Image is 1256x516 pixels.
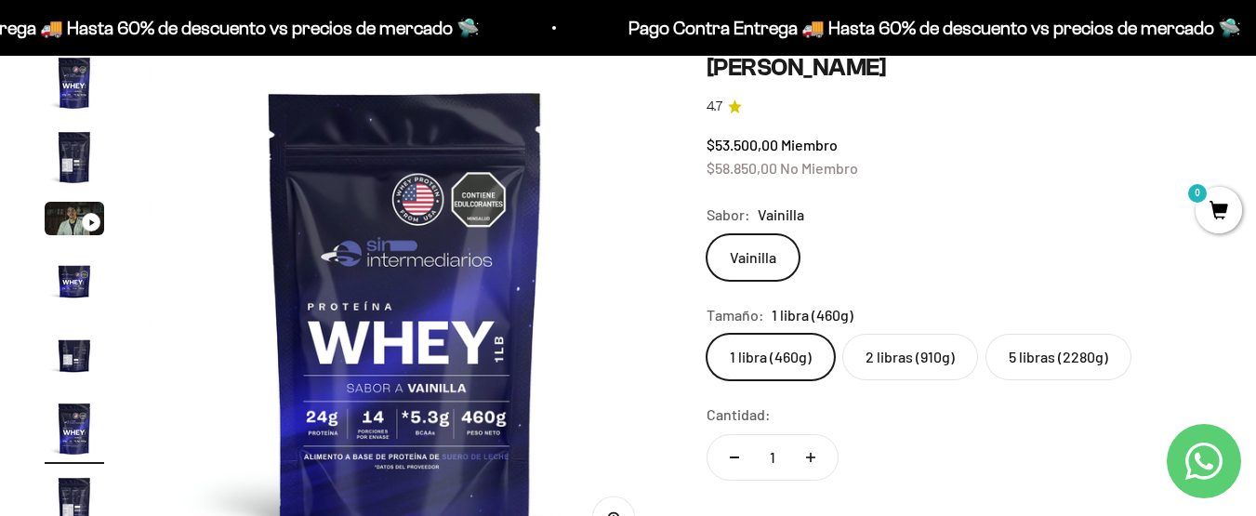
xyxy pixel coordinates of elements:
[781,136,838,153] span: Miembro
[304,277,383,309] span: Enviar
[22,143,385,176] div: Más detalles sobre la fecha exacta de entrega.
[707,303,764,327] legend: Tamaño:
[707,159,777,177] span: $58.850,00
[45,324,104,390] button: Ir al artículo 5
[22,218,385,268] div: La confirmación de la pureza de los ingredientes.
[707,403,771,427] label: Cantidad:
[45,53,104,112] img: Proteína Whey - Vainilla
[22,30,385,73] p: ¿Qué te daría la seguridad final para añadir este producto a tu carrito?
[45,399,104,458] img: Proteína Whey - Vainilla
[22,180,385,213] div: Un mensaje de garantía de satisfacción visible.
[784,435,838,480] button: Aumentar cantidad
[45,202,104,241] button: Ir al artículo 3
[707,53,1211,82] h1: [PERSON_NAME]
[45,250,104,310] img: Proteína Whey - Vainilla
[707,435,761,480] button: Reducir cantidad
[707,136,778,153] span: $53.500,00
[780,159,858,177] span: No Miembro
[707,97,722,117] span: 4.7
[45,250,104,315] button: Ir al artículo 4
[707,203,750,227] legend: Sabor:
[45,399,104,464] button: Ir al artículo 6
[1186,182,1209,205] mark: 0
[772,303,853,327] span: 1 libra (460g)
[45,53,104,118] button: Ir al artículo 1
[758,203,804,227] span: Vainilla
[1196,202,1242,222] a: 0
[302,277,385,309] button: Enviar
[22,88,385,139] div: Un aval de expertos o estudios clínicos en la página.
[45,127,104,192] button: Ir al artículo 2
[45,324,104,384] img: Proteína Whey - Vainilla
[707,97,1211,117] a: 4.74.7 de 5.0 estrellas
[38,13,651,43] p: Pago Contra Entrega 🚚 Hasta 60% de descuento vs precios de mercado 🛸
[45,127,104,187] img: Proteína Whey - Vainilla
